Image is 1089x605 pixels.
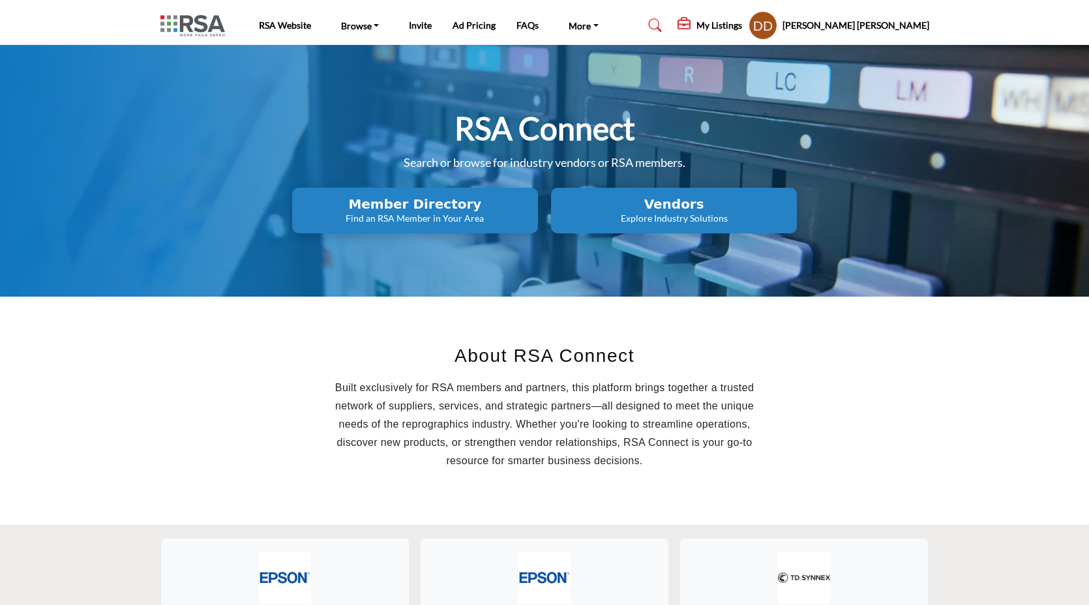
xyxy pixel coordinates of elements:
[296,212,534,225] p: Find an RSA Member in Your Area
[555,196,793,212] h2: Vendors
[453,20,496,31] a: Ad Pricing
[320,342,769,370] h2: About RSA Connect
[404,155,685,170] span: Search or browse for industry vendors or RSA members.
[551,188,797,233] button: Vendors Explore Industry Solutions
[559,16,608,35] a: More
[783,19,929,32] h5: [PERSON_NAME] [PERSON_NAME]
[409,20,432,31] a: Invite
[160,15,231,37] img: Site Logo
[332,16,389,35] a: Browse
[555,212,793,225] p: Explore Industry Solutions
[516,20,539,31] a: FAQs
[636,15,670,36] a: Search
[778,552,830,604] img: TD Synnex
[259,552,311,604] img: Epson
[320,379,769,470] p: Built exclusively for RSA members and partners, this platform brings together a trusted network o...
[292,188,538,233] button: Member Directory Find an RSA Member in Your Area
[296,196,534,212] h2: Member Directory
[749,11,777,40] button: Show hide supplier dropdown
[455,108,635,149] h1: RSA Connect
[678,18,742,33] div: My Listings
[259,20,311,31] a: RSA Website
[518,552,571,604] img: Epson
[696,20,742,31] h5: My Listings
